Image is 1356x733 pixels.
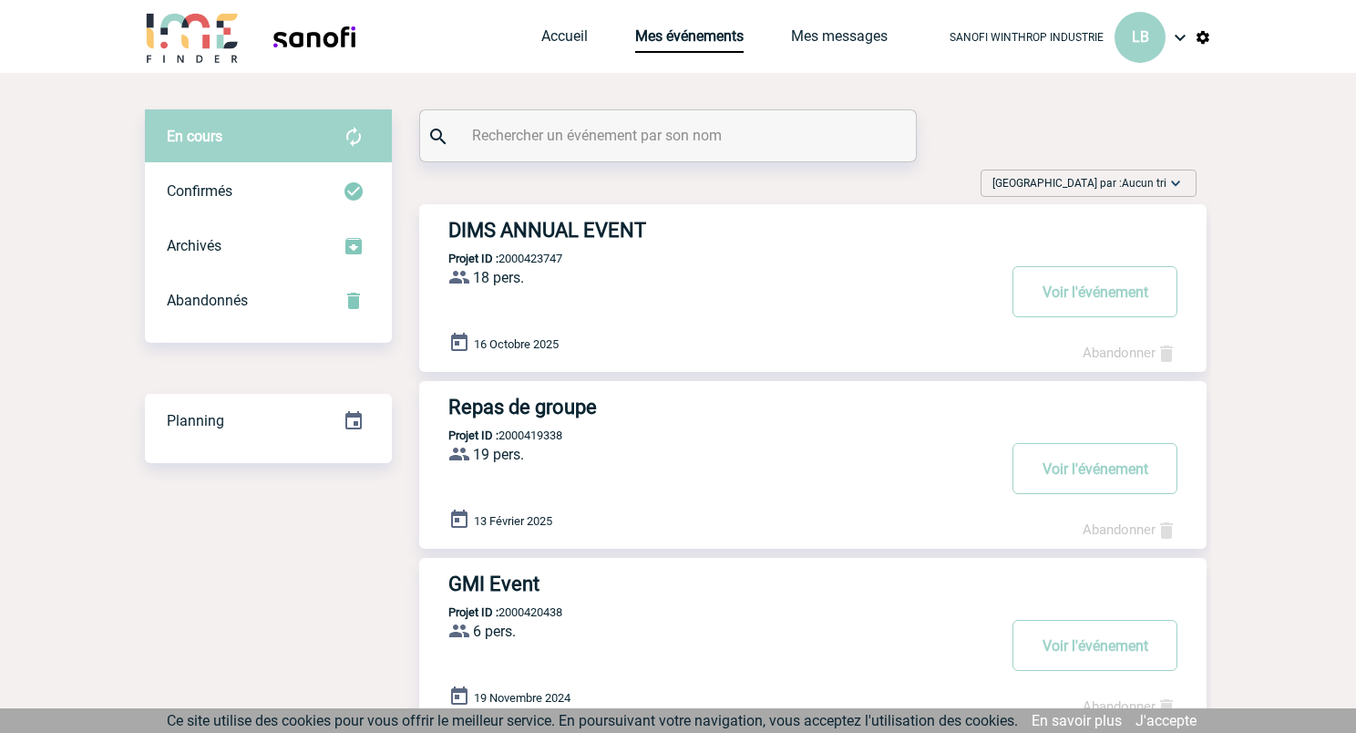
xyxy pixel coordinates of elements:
span: LB [1132,28,1149,46]
h3: DIMS ANNUAL EVENT [448,219,995,242]
a: Planning [145,393,392,447]
b: Projet ID : [448,428,498,442]
span: Aucun tri [1122,177,1166,190]
p: 2000420438 [419,605,562,619]
img: baseline_expand_more_white_24dp-b.png [1166,174,1185,192]
span: 6 pers. [473,623,516,640]
span: Ce site utilise des cookies pour vous offrir le meilleur service. En poursuivant votre navigation... [167,712,1018,729]
a: Accueil [541,27,588,53]
a: Abandonner [1083,345,1177,361]
div: Retrouvez ici tous vos évènements avant confirmation [145,109,392,164]
h3: Repas de groupe [448,396,995,418]
span: [GEOGRAPHIC_DATA] par : [992,174,1166,192]
span: 19 pers. [473,446,524,463]
a: Repas de groupe [419,396,1207,418]
button: Voir l'événement [1012,443,1177,494]
span: Confirmés [167,182,232,200]
a: J'accepte [1135,712,1197,729]
a: Abandonner [1083,521,1177,538]
span: Archivés [167,237,221,254]
span: 18 pers. [473,269,524,286]
span: Planning [167,412,224,429]
p: 2000419338 [419,428,562,442]
div: Retrouvez ici tous vos événements annulés [145,274,392,328]
a: Mes messages [791,27,888,53]
b: Projet ID : [448,605,498,619]
a: GMI Event [419,573,1207,595]
span: 16 Octobre 2025 [474,337,559,351]
input: Rechercher un événement par son nom [467,122,873,149]
button: Voir l'événement [1012,620,1177,671]
a: DIMS ANNUAL EVENT [419,219,1207,242]
span: 13 Février 2025 [474,514,552,528]
a: En savoir plus [1032,712,1122,729]
div: Retrouvez ici tous vos événements organisés par date et état d'avancement [145,394,392,449]
img: IME-Finder [145,11,240,63]
button: Voir l'événement [1012,266,1177,317]
p: 2000423747 [419,252,562,265]
h3: GMI Event [448,573,995,595]
span: 19 Novembre 2024 [474,691,570,705]
div: Retrouvez ici tous les événements que vous avez décidé d'archiver [145,219,392,274]
span: En cours [167,128,222,145]
a: Mes événements [635,27,744,53]
b: Projet ID : [448,252,498,265]
span: SANOFI WINTHROP INDUSTRIE [950,31,1104,44]
a: Abandonner [1083,698,1177,715]
span: Abandonnés [167,292,248,309]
